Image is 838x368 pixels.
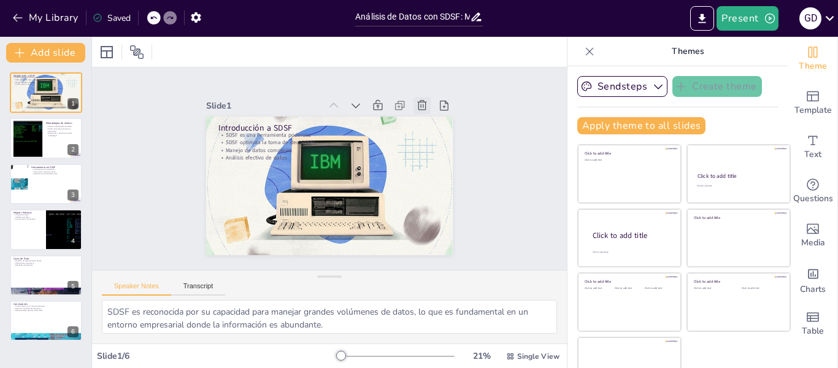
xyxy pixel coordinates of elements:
[10,209,82,250] div: 4
[593,251,670,254] div: Click to add body
[67,236,79,247] div: 4
[222,120,444,150] p: SDSF es una herramienta poderosa
[129,45,144,59] span: Position
[13,214,42,217] p: Limpieza de datos
[788,125,837,169] div: Add text boxes
[788,302,837,346] div: Add a table
[13,211,42,215] p: Mejores Prácticas
[694,215,782,220] div: Click to add title
[13,302,79,306] p: Conclusiones
[698,172,779,180] div: Click to add title
[804,148,821,161] span: Text
[788,258,837,302] div: Add charts and graphs
[223,111,445,146] p: Introducción a SDSF
[801,236,825,250] span: Media
[67,190,79,201] div: 3
[788,213,837,258] div: Add images, graphics, shapes or video
[67,98,79,109] div: 1
[694,287,732,290] div: Click to add text
[577,76,667,97] button: Sendsteps
[585,151,672,156] div: Click to add title
[13,264,79,266] p: Resultados significativos
[31,166,79,169] p: Herramientas en SDSF
[13,310,79,312] p: Reconocimiento del valor de los datos
[13,83,79,86] p: Análisis efectivo de datos
[46,132,79,136] p: Aplicaciones y beneficios de cada metodología
[10,118,82,158] div: 2
[102,282,171,296] button: Speaker Notes
[788,37,837,81] div: Change the overall theme
[13,216,42,218] p: Validación de datos
[802,324,824,338] span: Table
[799,6,821,31] button: G D
[102,300,557,334] textarea: SDSF es reconocida por su capacidad para manejar grandes volúmenes de datos, lo que es fundamenta...
[46,121,79,125] p: Metodologías de Análisis
[788,81,837,125] div: Add ready made slides
[13,262,79,264] p: Optimización de procesos
[799,59,827,73] span: Theme
[31,171,79,173] p: Interacción intuitiva con datos
[13,74,79,78] p: Introducción a SDSF
[13,307,79,310] p: Mejora en el análisis de información
[694,279,782,284] div: Click to add title
[355,8,470,26] input: Insert title
[13,256,79,260] p: Casos de Éxito
[6,43,85,63] button: Add slide
[93,12,131,24] div: Saved
[690,6,714,31] button: Export to PowerPoint
[10,72,82,113] div: 1
[13,218,42,221] p: Documentación de procesos
[793,192,833,205] span: Questions
[794,104,832,117] span: Template
[31,168,79,171] p: Herramientas de visualización
[67,144,79,155] div: 2
[213,87,328,110] div: Slide 1
[599,37,776,66] p: Themes
[97,350,337,362] div: Slide 1 / 6
[46,128,79,132] p: Análisis descriptivo, predictivo y prescriptivo
[10,255,82,296] div: 5
[67,326,79,337] div: 6
[799,7,821,29] div: G D
[697,185,778,188] div: Click to add text
[13,81,79,83] p: Manejo de datos complejos
[577,117,705,134] button: Apply theme to all slides
[171,282,226,296] button: Transcript
[517,351,559,361] span: Single View
[585,279,672,284] div: Click to add title
[221,135,442,166] p: Manejo de datos complejos
[10,301,82,341] div: 6
[672,76,762,97] button: Create theme
[10,164,82,204] div: 3
[585,287,612,290] div: Click to add text
[9,8,83,28] button: My Library
[220,142,441,173] p: Análisis efectivo de datos
[13,77,79,79] p: SDSF es una herramienta poderosa
[788,169,837,213] div: Get real-time input from your audience
[615,287,642,290] div: Click to add text
[13,79,79,82] p: SDSF optimiza la toma de decisiones
[717,6,778,31] button: Present
[742,287,780,290] div: Click to add text
[13,259,79,262] p: Ejemplos de implementación exitosa
[97,42,117,62] div: Layout
[221,127,443,158] p: SDSF optimiza la toma de decisiones
[46,125,79,128] p: Diversas metodologías de análisis
[800,283,826,296] span: Charts
[31,173,79,175] p: Seguimiento de indicadores clave
[13,305,79,307] p: Transformación en la toma de decisiones
[467,350,496,362] div: 21 %
[593,231,671,241] div: Click to add title
[67,281,79,292] div: 5
[645,287,672,290] div: Click to add text
[585,159,672,162] div: Click to add text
